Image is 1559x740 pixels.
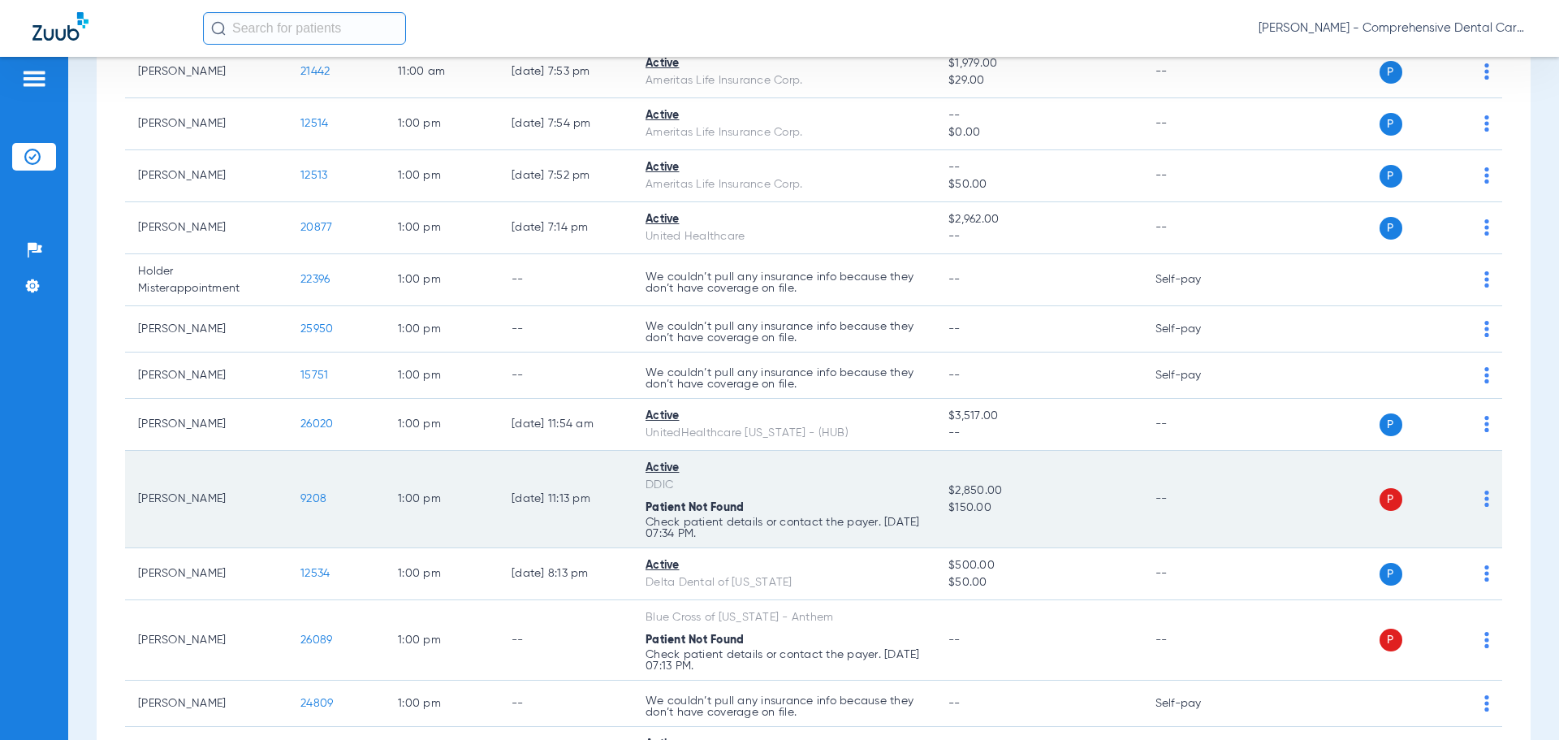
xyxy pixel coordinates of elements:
[300,634,332,646] span: 26089
[499,46,633,98] td: [DATE] 7:53 PM
[21,69,47,89] img: hamburger-icon
[948,425,1129,442] span: --
[1142,451,1252,548] td: --
[125,306,287,353] td: [PERSON_NAME]
[499,150,633,202] td: [DATE] 7:52 PM
[125,98,287,150] td: [PERSON_NAME]
[300,370,328,381] span: 15751
[948,483,1129,500] span: $2,850.00
[646,72,922,89] div: Ameritas Life Insurance Corp.
[1484,416,1489,432] img: group-dot-blue.svg
[125,150,287,202] td: [PERSON_NAME]
[300,222,332,233] span: 20877
[646,228,922,245] div: United Healthcare
[125,254,287,306] td: Holder Misterappointment
[1484,219,1489,236] img: group-dot-blue.svg
[948,107,1129,124] span: --
[385,548,499,600] td: 1:00 PM
[646,408,922,425] div: Active
[1142,681,1252,727] td: Self-pay
[300,118,328,129] span: 12514
[300,418,333,430] span: 26020
[948,72,1129,89] span: $29.00
[211,21,226,36] img: Search Icon
[948,634,961,646] span: --
[1259,20,1527,37] span: [PERSON_NAME] - Comprehensive Dental Care
[948,176,1129,193] span: $50.00
[646,477,922,494] div: DDIC
[300,493,326,504] span: 9208
[1380,488,1402,511] span: P
[1380,217,1402,240] span: P
[1484,167,1489,184] img: group-dot-blue.svg
[1380,563,1402,586] span: P
[125,681,287,727] td: [PERSON_NAME]
[1142,98,1252,150] td: --
[499,399,633,451] td: [DATE] 11:54 AM
[646,517,922,539] p: Check patient details or contact the payer. [DATE] 07:34 PM.
[1484,271,1489,288] img: group-dot-blue.svg
[385,353,499,399] td: 1:00 PM
[300,698,333,709] span: 24809
[646,634,744,646] span: Patient Not Found
[1142,353,1252,399] td: Self-pay
[646,176,922,193] div: Ameritas Life Insurance Corp.
[32,12,89,41] img: Zuub Logo
[385,681,499,727] td: 1:00 PM
[300,568,330,579] span: 12534
[300,323,333,335] span: 25950
[948,557,1129,574] span: $500.00
[1142,254,1252,306] td: Self-pay
[499,353,633,399] td: --
[1142,306,1252,353] td: Self-pay
[1142,46,1252,98] td: --
[646,271,922,294] p: We couldn’t pull any insurance info because they don’t have coverage on file.
[1478,662,1559,740] iframe: Chat Widget
[646,55,922,72] div: Active
[646,557,922,574] div: Active
[1142,202,1252,254] td: --
[646,695,922,718] p: We couldn’t pull any insurance info because they don’t have coverage on file.
[300,66,330,77] span: 21442
[646,460,922,477] div: Active
[300,170,327,181] span: 12513
[125,548,287,600] td: [PERSON_NAME]
[948,370,961,381] span: --
[1380,629,1402,651] span: P
[499,98,633,150] td: [DATE] 7:54 PM
[1484,632,1489,648] img: group-dot-blue.svg
[1142,399,1252,451] td: --
[646,107,922,124] div: Active
[948,698,961,709] span: --
[125,600,287,681] td: [PERSON_NAME]
[385,306,499,353] td: 1:00 PM
[948,211,1129,228] span: $2,962.00
[385,451,499,548] td: 1:00 PM
[385,399,499,451] td: 1:00 PM
[499,306,633,353] td: --
[1484,491,1489,507] img: group-dot-blue.svg
[948,574,1129,591] span: $50.00
[125,353,287,399] td: [PERSON_NAME]
[300,274,330,285] span: 22396
[646,159,922,176] div: Active
[646,124,922,141] div: Ameritas Life Insurance Corp.
[646,367,922,390] p: We couldn’t pull any insurance info because they don’t have coverage on file.
[1484,565,1489,582] img: group-dot-blue.svg
[125,202,287,254] td: [PERSON_NAME]
[1484,63,1489,80] img: group-dot-blue.svg
[948,500,1129,517] span: $150.00
[499,202,633,254] td: [DATE] 7:14 PM
[499,548,633,600] td: [DATE] 8:13 PM
[385,254,499,306] td: 1:00 PM
[385,98,499,150] td: 1:00 PM
[948,55,1129,72] span: $1,979.00
[385,150,499,202] td: 1:00 PM
[948,159,1129,176] span: --
[948,274,961,285] span: --
[1484,115,1489,132] img: group-dot-blue.svg
[385,202,499,254] td: 1:00 PM
[1380,61,1402,84] span: P
[499,254,633,306] td: --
